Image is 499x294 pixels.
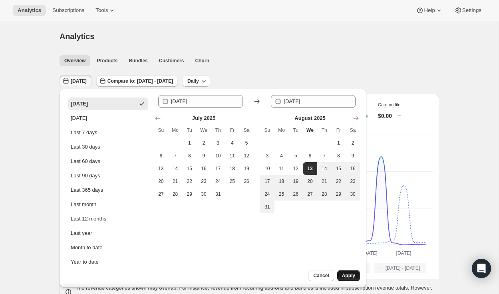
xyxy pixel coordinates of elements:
[288,175,303,188] button: Tuesday August 19 2025
[71,78,87,84] span: [DATE]
[263,178,271,185] span: 17
[171,165,179,172] span: 14
[349,178,357,185] span: 23
[292,153,300,159] span: 5
[346,137,360,149] button: Saturday August 2 2025
[239,137,254,149] button: Saturday July 5 2025
[332,137,346,149] button: Friday August 1 2025
[303,188,317,201] button: Wednesday August 27 2025
[197,124,211,137] th: Wednesday
[274,149,289,162] button: Monday August 4 2025
[71,258,99,266] div: Year to date
[274,188,289,201] button: Monday August 25 2025
[48,5,89,16] button: Subscriptions
[214,165,222,172] span: 17
[200,165,208,172] span: 16
[154,188,168,201] button: Sunday July 27 2025
[71,114,87,122] div: [DATE]
[260,188,274,201] button: Sunday August 24 2025
[292,127,300,133] span: Tu
[317,162,332,175] button: Thursday August 14 2025
[239,175,254,188] button: Saturday July 26 2025
[243,153,250,159] span: 12
[229,165,237,172] span: 18
[303,162,317,175] button: Start of range Today Wednesday August 13 2025
[335,165,343,172] span: 15
[68,169,148,182] button: Last 90 days
[306,191,314,197] span: 27
[229,140,237,146] span: 4
[411,5,447,16] button: Help
[182,188,197,201] button: Tuesday July 29 2025
[243,127,250,133] span: Sa
[95,7,108,14] span: Tools
[378,102,400,107] span: Card on file
[60,75,91,87] button: [DATE]
[71,129,97,137] div: Last 7 days
[214,178,222,185] span: 24
[472,259,491,278] div: Open Intercom Messenger
[335,178,343,185] span: 22
[71,172,100,180] div: Last 90 days
[346,175,360,188] button: Saturday August 23 2025
[71,143,100,151] div: Last 30 days
[154,149,168,162] button: Sunday July 6 2025
[260,149,274,162] button: Sunday August 3 2025
[308,270,334,281] button: Cancel
[225,124,240,137] th: Friday
[214,153,222,159] span: 10
[335,153,343,159] span: 8
[306,127,314,133] span: We
[71,229,92,237] div: Last year
[225,149,240,162] button: Friday July 11 2025
[68,227,148,240] button: Last year
[68,198,148,211] button: Last month
[171,178,179,185] span: 21
[292,191,300,197] span: 26
[349,191,357,197] span: 30
[154,162,168,175] button: Sunday July 13 2025
[157,178,165,185] span: 20
[378,112,392,120] p: $0.00
[374,263,426,273] button: [DATE] - [DATE]
[260,175,274,188] button: Sunday August 17 2025
[71,244,103,252] div: Month to date
[386,265,420,271] span: [DATE] - [DATE]
[152,113,163,124] button: Show previous month, June 2025
[168,162,183,175] button: Monday July 14 2025
[317,149,332,162] button: Thursday August 7 2025
[91,5,121,16] button: Tools
[96,75,178,87] button: Compare to: [DATE] - [DATE]
[449,5,486,16] button: Settings
[229,153,237,159] span: 11
[278,178,286,185] span: 18
[332,175,346,188] button: Friday August 22 2025
[229,127,237,133] span: Fr
[243,178,250,185] span: 26
[195,58,209,64] span: Churn
[260,201,274,213] button: Sunday August 31 2025
[185,153,193,159] span: 8
[13,5,46,16] button: Analytics
[52,7,84,14] span: Subscriptions
[97,58,117,64] span: Products
[60,32,94,41] span: Analytics
[263,165,271,172] span: 10
[185,178,193,185] span: 22
[320,165,328,172] span: 14
[182,175,197,188] button: Tuesday July 22 2025
[200,191,208,197] span: 30
[332,124,346,137] th: Friday
[306,165,314,172] span: 13
[303,124,317,137] th: Wednesday
[349,153,357,159] span: 9
[68,155,148,168] button: Last 60 days
[320,191,328,197] span: 28
[350,113,362,124] button: Show next month, September 2025
[168,149,183,162] button: Monday July 7 2025
[211,137,225,149] button: Thursday July 3 2025
[243,140,250,146] span: 5
[335,127,343,133] span: Fr
[187,78,199,84] span: Daily
[182,162,197,175] button: Tuesday July 15 2025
